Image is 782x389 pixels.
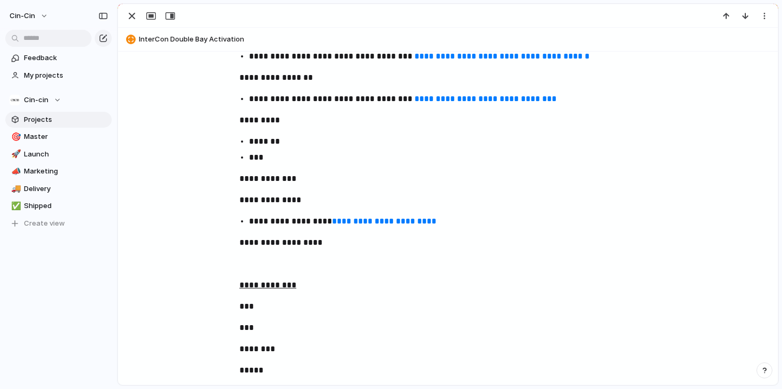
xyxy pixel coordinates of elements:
[24,218,65,229] span: Create view
[5,7,54,24] button: cin-cin
[11,148,19,160] div: 🚀
[5,198,112,214] a: ✅Shipped
[5,129,112,145] a: 🎯Master
[11,183,19,195] div: 🚚
[5,68,112,84] a: My projects
[24,53,108,63] span: Feedback
[10,201,20,211] button: ✅
[139,34,773,45] span: InterCon Double Bay Activation
[11,200,19,212] div: ✅
[11,131,19,143] div: 🎯
[11,165,19,178] div: 📣
[5,50,112,66] a: Feedback
[10,166,20,177] button: 📣
[24,166,108,177] span: Marketing
[5,146,112,162] a: 🚀Launch
[10,149,20,160] button: 🚀
[24,70,108,81] span: My projects
[24,131,108,142] span: Master
[24,149,108,160] span: Launch
[10,184,20,194] button: 🚚
[10,131,20,142] button: 🎯
[24,95,48,105] span: Cin-cin
[24,201,108,211] span: Shipped
[123,31,773,48] button: InterCon Double Bay Activation
[5,92,112,108] button: Cin-cin
[24,184,108,194] span: Delivery
[10,11,35,21] span: cin-cin
[24,114,108,125] span: Projects
[5,181,112,197] a: 🚚Delivery
[5,216,112,231] button: Create view
[5,163,112,179] a: 📣Marketing
[5,112,112,128] a: Projects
